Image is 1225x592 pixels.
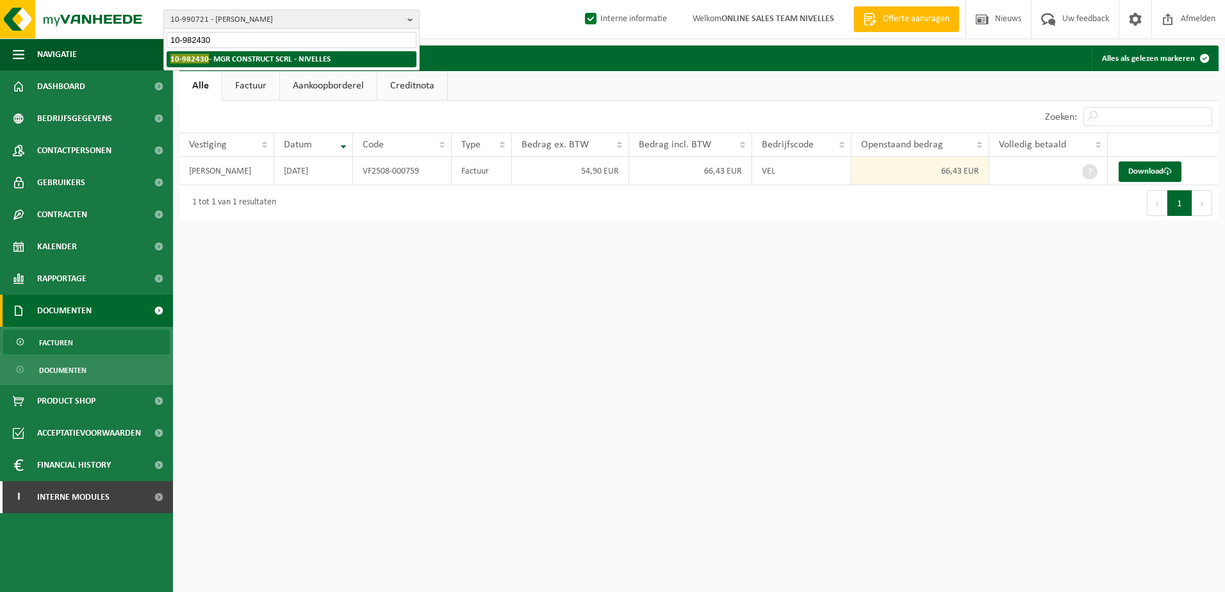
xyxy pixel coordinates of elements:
button: Previous [1147,190,1167,216]
span: Dashboard [37,70,85,103]
span: Product Shop [37,385,95,417]
span: Interne modules [37,481,110,513]
strong: ONLINE SALES TEAM NIVELLES [721,14,834,24]
td: VEL [752,157,851,185]
span: Vestiging [189,140,227,150]
span: Documenten [37,295,92,327]
td: [DATE] [274,157,353,185]
span: Financial History [37,449,111,481]
a: Alle [179,71,222,101]
span: Gebruikers [37,167,85,199]
span: Datum [284,140,312,150]
td: VF2508-000759 [353,157,452,185]
span: Code [363,140,384,150]
span: 10-990721 - [PERSON_NAME] [170,10,402,29]
span: Documenten [39,358,86,382]
a: Creditnota [377,71,447,101]
label: Zoeken: [1045,112,1077,122]
button: 10-990721 - [PERSON_NAME] [163,10,420,29]
span: I [13,481,24,513]
a: Documenten [3,358,170,382]
input: Zoeken naar gekoppelde vestigingen [167,32,416,48]
span: Navigatie [37,38,77,70]
a: Aankoopborderel [280,71,377,101]
a: Factuur [222,71,279,101]
span: Bedrag ex. BTW [522,140,589,150]
span: Bedrag incl. BTW [639,140,711,150]
span: Bedrijfscode [762,140,814,150]
strong: - MGR CONSTRUCT SCRL - NIVELLES [170,54,331,63]
td: Factuur [452,157,512,185]
td: 54,90 EUR [512,157,629,185]
span: Offerte aanvragen [880,13,953,26]
span: Kalender [37,231,77,263]
span: Acceptatievoorwaarden [37,417,141,449]
label: Interne informatie [582,10,667,29]
span: Bedrijfsgegevens [37,103,112,135]
button: Next [1192,190,1212,216]
td: 66,43 EUR [629,157,752,185]
span: Type [461,140,481,150]
td: [PERSON_NAME] [179,157,274,185]
a: Facturen [3,330,170,354]
div: 1 tot 1 van 1 resultaten [186,192,276,215]
span: Openstaand bedrag [861,140,943,150]
span: Contracten [37,199,87,231]
a: Offerte aanvragen [853,6,959,32]
button: Alles als gelezen markeren [1092,45,1217,71]
button: 1 [1167,190,1192,216]
span: 10-982430 [170,54,209,63]
span: Rapportage [37,263,86,295]
span: Volledig betaald [999,140,1066,150]
td: 66,43 EUR [851,157,989,185]
span: Contactpersonen [37,135,111,167]
span: Facturen [39,331,73,355]
a: Download [1119,161,1181,182]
